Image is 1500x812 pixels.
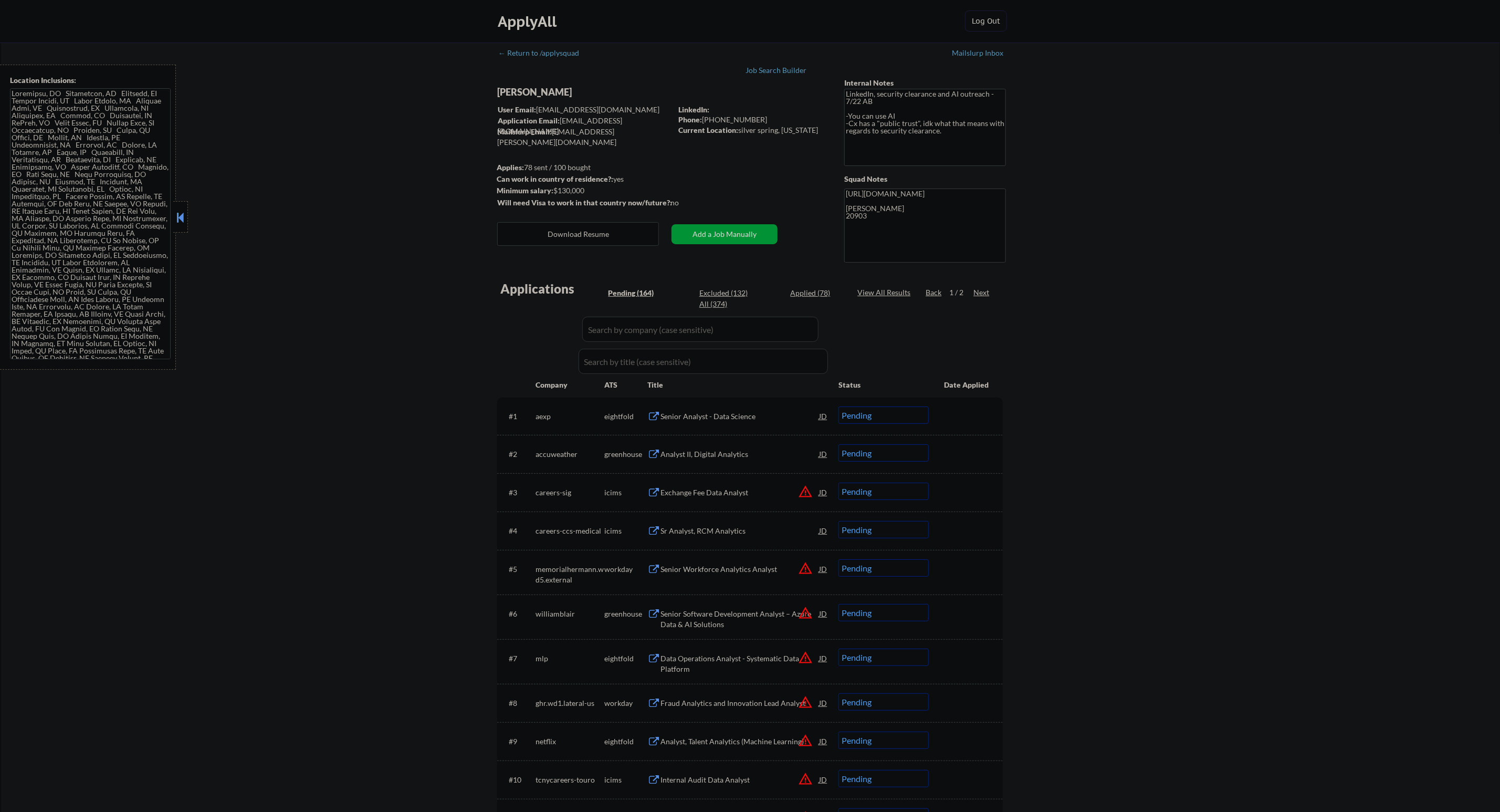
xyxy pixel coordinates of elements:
[536,653,604,664] div: mlp
[604,775,647,785] div: icims
[699,288,752,298] div: Excluded (132)
[536,564,604,585] div: memorialhermann.wd5.external
[818,521,828,540] div: JD
[604,449,647,460] div: greenhouse
[509,564,527,575] div: #5
[699,299,752,309] div: All (374)
[497,185,672,196] div: $130,000
[798,772,813,786] button: warning_amber
[498,49,589,57] div: ← Return to /applysquad
[497,163,524,172] strong: Applies:
[838,375,929,394] div: Status
[965,11,1007,32] button: Log Out
[536,380,604,390] div: Company
[536,609,604,619] div: williamblair
[604,736,647,747] div: eightfold
[536,449,604,460] div: accuweather
[660,736,819,747] div: Analyst, Talent Analytics (Machine Learning)
[660,449,819,460] div: Analyst II, Digital Analytics
[818,604,828,623] div: JD
[949,287,973,298] div: 1 / 2
[582,317,819,342] input: Search by company (case sensitive)
[818,444,828,463] div: JD
[498,49,589,59] a: ← Return to /applysquad
[497,162,672,173] div: 78 sent / 100 bought
[857,287,914,298] div: View All Results
[536,736,604,747] div: netflix
[498,105,672,115] div: [EMAIL_ADDRESS][DOMAIN_NAME]
[660,564,819,575] div: Senior Workforce Analytics Analyst
[818,407,828,425] div: JD
[604,653,647,664] div: eightfold
[498,116,672,136] div: [EMAIL_ADDRESS][DOMAIN_NAME]
[678,114,827,125] div: [PHONE_NUMBER]
[798,561,813,576] button: warning_amber
[497,127,672,147] div: [EMAIL_ADDRESS][PERSON_NAME][DOMAIN_NAME]
[604,526,647,536] div: icims
[536,775,604,785] div: tcnycareers-touro
[670,197,700,208] div: no
[604,380,647,390] div: ATS
[509,736,527,747] div: #9
[660,653,819,674] div: Data Operations Analyst - Systematic Data Platform
[844,174,1006,184] div: Squad Notes
[579,349,828,374] input: Search by title (case sensitive)
[536,411,604,422] div: aexp
[660,411,819,422] div: Senior Analyst - Data Science
[536,526,604,536] div: careers-ccs-medical
[818,770,828,789] div: JD
[509,526,527,536] div: #4
[509,609,527,619] div: #6
[798,484,813,499] button: warning_amber
[604,609,647,619] div: greenhouse
[497,86,713,99] div: [PERSON_NAME]
[678,115,702,124] strong: Phone:
[509,698,527,709] div: #8
[818,649,828,668] div: JD
[647,380,828,390] div: Title
[608,288,660,298] div: Pending (164)
[604,564,647,575] div: workday
[509,449,527,460] div: #2
[498,105,536,114] strong: User Email:
[497,198,672,207] strong: Will need Visa to work in that country now/future?:
[952,49,1005,57] div: Mailslurp Inbox
[498,13,560,30] div: ApplyAll
[604,698,647,709] div: workday
[497,174,613,183] strong: Can work in country of residence?:
[660,526,819,536] div: Sr Analyst, RCM Analytics
[604,411,647,422] div: eightfold
[660,775,819,785] div: Internal Audit Data Analyst
[497,174,668,184] div: yes
[500,283,604,295] div: Applications
[497,222,659,246] button: Download Resume
[798,733,813,748] button: warning_amber
[497,127,552,136] strong: Mailslurp Email:
[926,287,942,298] div: Back
[678,125,827,136] div: silver spring, [US_STATE]
[604,487,647,498] div: icims
[790,288,843,298] div: Applied (78)
[818,483,828,502] div: JD
[818,693,828,712] div: JD
[798,606,813,620] button: warning_amber
[660,698,819,709] div: Fraud Analytics and Innovation Lead Analyst
[798,695,813,710] button: warning_amber
[973,287,990,298] div: Next
[536,487,604,498] div: careers-sig
[818,559,828,578] div: JD
[944,380,990,390] div: Date Applied
[509,653,527,664] div: #7
[844,78,1006,88] div: Internal Notes
[818,732,828,751] div: JD
[536,698,604,709] div: ghr.wd1.lateral-us
[678,105,709,114] strong: LinkedIn:
[497,186,553,195] strong: Minimum salary:
[746,67,807,74] div: Job Search Builder
[746,66,807,77] a: Job Search Builder
[509,487,527,498] div: #3
[952,49,1005,59] a: Mailslurp Inbox
[498,116,560,125] strong: Application Email:
[509,411,527,422] div: #1
[10,75,172,86] div: Location Inclusions:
